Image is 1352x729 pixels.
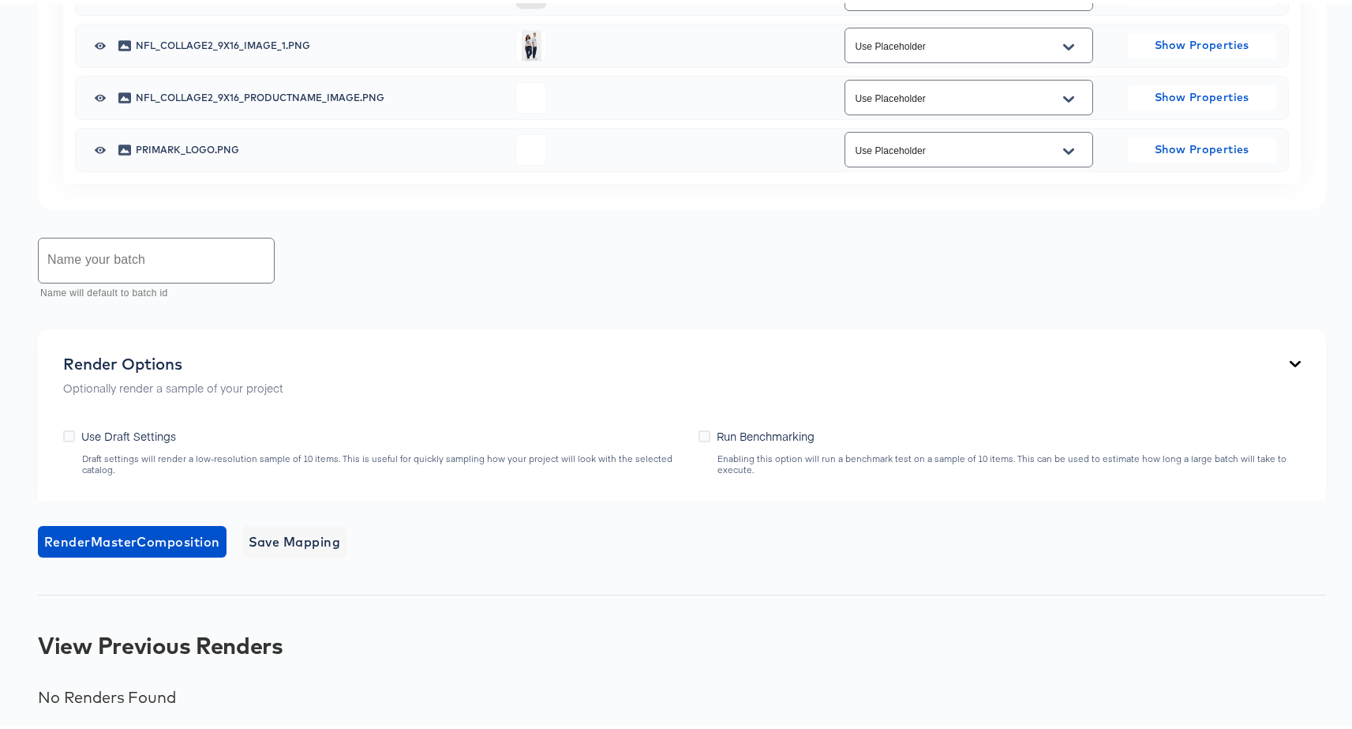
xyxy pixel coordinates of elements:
[136,90,504,100] span: nfl_collage2_9x16_productname_image.png
[1128,82,1275,107] button: Show Properties
[81,450,683,472] div: Draft settings will render a low-resolution sample of 10 items. This is useful for quickly sampli...
[717,425,815,441] span: Run Benchmarking
[63,377,283,393] p: Optionally render a sample of your project
[63,351,283,370] div: Render Options
[38,523,227,554] button: RenderMasterComposition
[38,629,1326,655] div: View Previous Renders
[38,685,1326,704] div: No Renders Found
[242,523,347,554] button: Save Mapping
[249,528,341,550] span: Save Mapping
[81,425,176,441] span: Use Draft Settings
[1134,137,1269,156] span: Show Properties
[1134,85,1269,104] span: Show Properties
[40,283,264,299] p: Name will default to batch id
[1134,32,1269,52] span: Show Properties
[136,38,504,47] span: nfl_collage2_9x16_image_1.png
[1057,32,1080,57] button: Open
[44,528,220,550] span: Render Master Composition
[717,450,1301,472] div: Enabling this option will run a benchmark test on a sample of 10 items. This can be used to estim...
[136,142,504,152] span: primark_logo.png
[1128,30,1275,55] button: Show Properties
[1057,84,1080,109] button: Open
[1128,134,1275,160] button: Show Properties
[1057,136,1080,161] button: Open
